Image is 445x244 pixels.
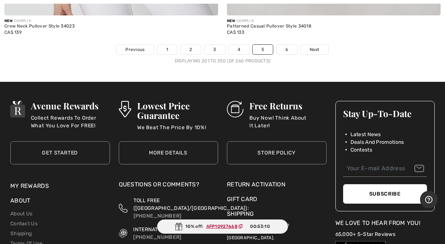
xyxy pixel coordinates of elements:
button: Subscribe [343,184,427,204]
span: Next [310,46,320,53]
h3: Stay Up-To-Date [343,109,427,118]
img: Lowest Price Guarantee [119,101,131,117]
a: More Details [119,141,218,164]
div: Crew Neck Pullover Style 34023 [4,24,75,29]
span: CA$ 139 [4,30,22,35]
div: Patterned Casual Pullover Style 34018 [227,24,311,29]
a: 4 [229,45,249,54]
p: Free shipping and Returns in [GEOGRAPHIC_DATA] and [GEOGRAPHIC_DATA]. [227,218,327,241]
span: New [227,19,235,23]
a: Gift Card [227,195,327,204]
a: [PHONE_NUMBER] [133,234,181,240]
p: Buy Now! Think About It Later! [249,114,327,129]
a: [PHONE_NUMBER] [133,213,182,219]
a: Contact Us [10,221,38,227]
iframe: Opens a widget where you can find more information [420,191,438,209]
h3: Free Returns [249,101,327,110]
img: Toll Free (Canada/US) [119,197,128,220]
a: Return Activation [227,180,327,189]
a: 6 [277,45,297,54]
h3: Lowest Price Guarantee [137,101,218,120]
a: Previous [117,45,153,54]
span: 00:53:10 [250,223,270,230]
ins: AFP10927668 [206,224,238,229]
img: Gift.svg [175,223,182,230]
a: Get Started [10,141,110,164]
div: COMPLI K [227,18,311,24]
img: Avenue Rewards [10,101,25,117]
a: Next [301,45,328,54]
a: My Rewards [10,182,49,189]
span: INTERNATIONAL: [133,226,175,233]
span: Latest News [350,131,381,138]
div: 10% off: [157,219,288,234]
img: Free Returns [227,101,243,117]
a: Store Policy [227,141,327,164]
a: Shipping [227,210,254,217]
a: 5 [253,45,273,54]
div: We Love To Hear From You! [335,219,435,227]
a: 2 [181,45,201,54]
span: Contests [350,146,372,154]
span: Deals And Promotions [350,138,404,146]
a: 65,000+ 5-Star Reviews [335,231,396,237]
a: About Us [10,211,32,217]
span: CA$ 133 [227,30,244,35]
a: Shipping [10,230,32,237]
div: Questions or Comments? [119,180,218,193]
div: COMPLI K [4,18,75,24]
a: 1 [157,45,177,54]
p: We Beat The Price By 10%! [137,124,218,138]
input: Your E-mail Address [343,160,427,177]
a: 3 [204,45,225,54]
img: International [119,226,128,241]
p: Collect Rewards To Order What You Love For FREE! [31,114,110,129]
div: About [10,196,110,209]
span: New [4,19,13,23]
span: TOLL FREE ([GEOGRAPHIC_DATA]/[GEOGRAPHIC_DATA]): [133,197,249,211]
span: Previous [125,46,145,53]
h3: Avenue Rewards [31,101,110,110]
